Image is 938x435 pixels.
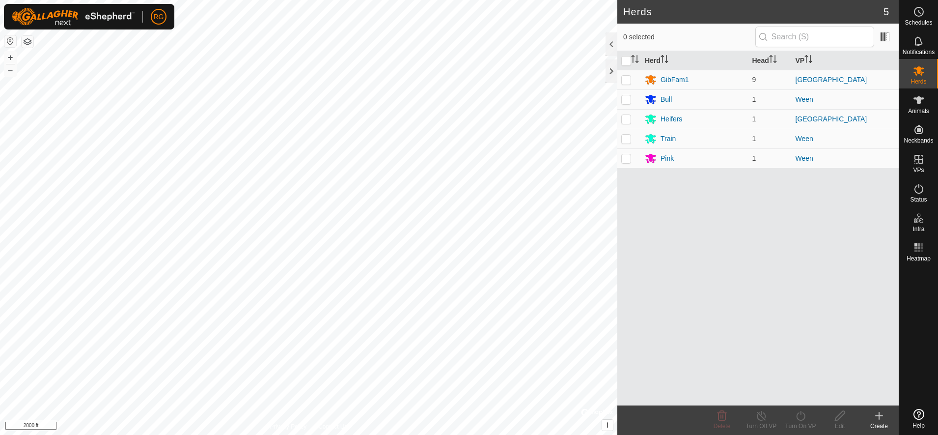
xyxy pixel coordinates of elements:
[781,422,820,431] div: Turn On VP
[755,27,874,47] input: Search (S)
[714,423,731,430] span: Delete
[661,114,682,124] div: Heifers
[912,226,924,232] span: Infra
[4,35,16,47] button: Reset Map
[913,167,924,173] span: VPs
[859,422,899,431] div: Create
[12,8,135,26] img: Gallagher Logo
[904,138,933,144] span: Neckbands
[752,95,756,103] span: 1
[4,52,16,63] button: +
[899,405,938,433] a: Help
[748,51,792,70] th: Head
[661,134,676,144] div: Train
[641,51,748,70] th: Herd
[796,154,813,162] a: Ween
[796,135,813,143] a: Ween
[910,197,927,203] span: Status
[4,64,16,76] button: –
[22,36,33,48] button: Map Layers
[792,51,899,70] th: VP
[796,115,867,123] a: [GEOGRAPHIC_DATA]
[752,76,756,84] span: 9
[769,57,777,64] p-sorticon: Activate to sort
[270,422,306,431] a: Privacy Policy
[752,135,756,143] span: 1
[623,32,755,42] span: 0 selected
[752,154,756,162] span: 1
[796,95,813,103] a: Ween
[661,153,674,164] div: Pink
[903,49,935,55] span: Notifications
[623,6,883,18] h2: Herds
[804,57,812,64] p-sorticon: Activate to sort
[602,420,613,431] button: i
[883,4,889,19] span: 5
[607,421,608,429] span: i
[661,57,668,64] p-sorticon: Activate to sort
[910,79,926,85] span: Herds
[908,108,929,114] span: Animals
[820,422,859,431] div: Edit
[912,423,925,429] span: Help
[154,12,164,22] span: RG
[752,115,756,123] span: 1
[661,75,689,85] div: GibFam1
[631,57,639,64] p-sorticon: Activate to sort
[661,94,672,105] div: Bull
[742,422,781,431] div: Turn Off VP
[907,256,931,261] span: Heatmap
[905,20,932,26] span: Schedules
[318,422,347,431] a: Contact Us
[796,76,867,84] a: [GEOGRAPHIC_DATA]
